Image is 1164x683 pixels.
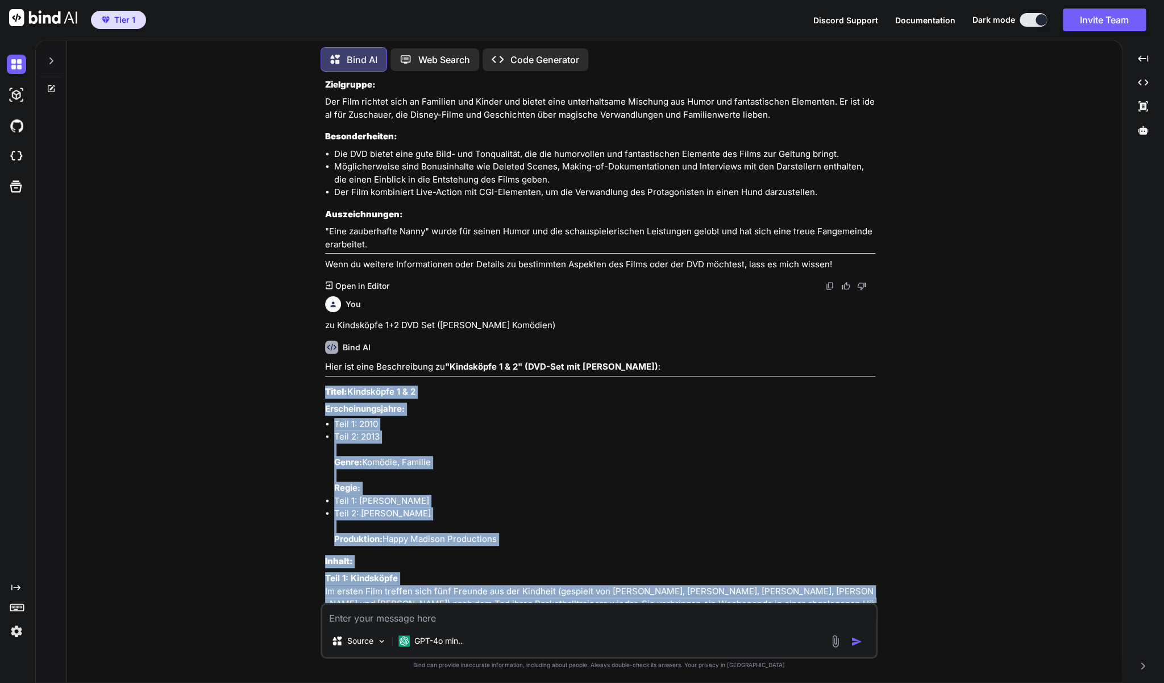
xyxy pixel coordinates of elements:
img: dislike [857,282,866,291]
p: Source [347,635,373,647]
img: Pick Models [377,636,386,646]
button: Documentation [895,14,955,26]
img: attachment [829,635,842,648]
strong: Produktion: [334,533,383,544]
p: Der Film richtet sich an Familien und Kinder und bietet eine unterhaltsame Mischung aus Humor und... [325,96,875,121]
img: icon [851,636,862,647]
strong: Besonderheiten: [325,131,397,142]
p: zu Kindsköpfe 1+2 DVD Set ([PERSON_NAME] Komödien) [325,319,875,332]
strong: Regie: [334,482,360,493]
strong: Teil 1: Kindsköpfe [325,573,398,583]
p: Wenn du weitere Informationen oder Details zu bestimmten Aspekten des Films oder der DVD möchtest... [325,258,875,271]
img: darkChat [7,55,26,74]
button: Discord Support [813,14,878,26]
img: copy [825,282,834,291]
button: premiumTier 1 [91,11,146,29]
strong: Genre: [334,457,362,467]
strong: Auszeichnungen: [325,209,403,220]
img: premium [102,16,110,23]
li: Teil 2: 2013 Komödie, Familie [334,431,875,495]
button: Invite Team [1063,9,1146,31]
li: Möglicherweise sind Bonusinhalte wie Deleted Scenes, Making-of-Dokumentationen und Interviews mit... [334,160,875,186]
span: Discord Support [813,15,878,25]
p: Im ersten Film treffen sich fünf Freunde aus der Kindheit (gespielt von [PERSON_NAME], [PERSON_NA... [325,572,875,649]
img: like [841,282,850,291]
img: cloudideIcon [7,147,26,166]
p: GPT-4o min.. [414,635,463,647]
li: Die DVD bietet eine gute Bild- und Tonqualität, die die humorvollen und fantastischen Elemente de... [334,148,875,161]
img: githubDark [7,116,26,135]
li: Teil 2: [PERSON_NAME] Happy Madison Productions [334,507,875,546]
h6: You [346,299,361,310]
strong: "Kindsköpfe 1 & 2" (DVD-Set mit [PERSON_NAME]) [445,361,658,372]
strong: Zielgruppe: [325,79,376,90]
h3: Kindsköpfe 1 & 2 [325,386,875,399]
li: Der Film kombiniert Live-Action mit CGI-Elementen, um die Verwandlung des Protagonisten in einen ... [334,186,875,199]
h6: Bind AI [343,342,371,353]
img: Bind AI [9,9,77,26]
img: settings [7,622,26,641]
p: Hier ist eine Beschreibung zu : [325,361,875,374]
span: Tier 1 [114,14,135,26]
strong: Titel: [325,386,347,397]
p: Code Generator [510,53,579,67]
span: Dark mode [972,14,1015,26]
p: Web Search [418,53,470,67]
img: GPT-4o mini [398,635,410,647]
p: Open in Editor [335,280,389,292]
img: darkAi-studio [7,85,26,105]
p: Bind can provide inaccurate information, including about people. Always double-check its answers.... [321,661,878,669]
li: Teil 1: [PERSON_NAME] [334,495,875,508]
span: Documentation [895,15,955,25]
p: "Eine zauberhafte Nanny" wurde für seinen Humor und die schauspielerischen Leistungen gelobt und ... [325,225,875,251]
li: Teil 1: 2010 [334,418,875,431]
strong: Inhalt: [325,556,353,566]
strong: Erscheinungsjahre: [325,403,405,414]
p: Bind AI [347,53,377,67]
